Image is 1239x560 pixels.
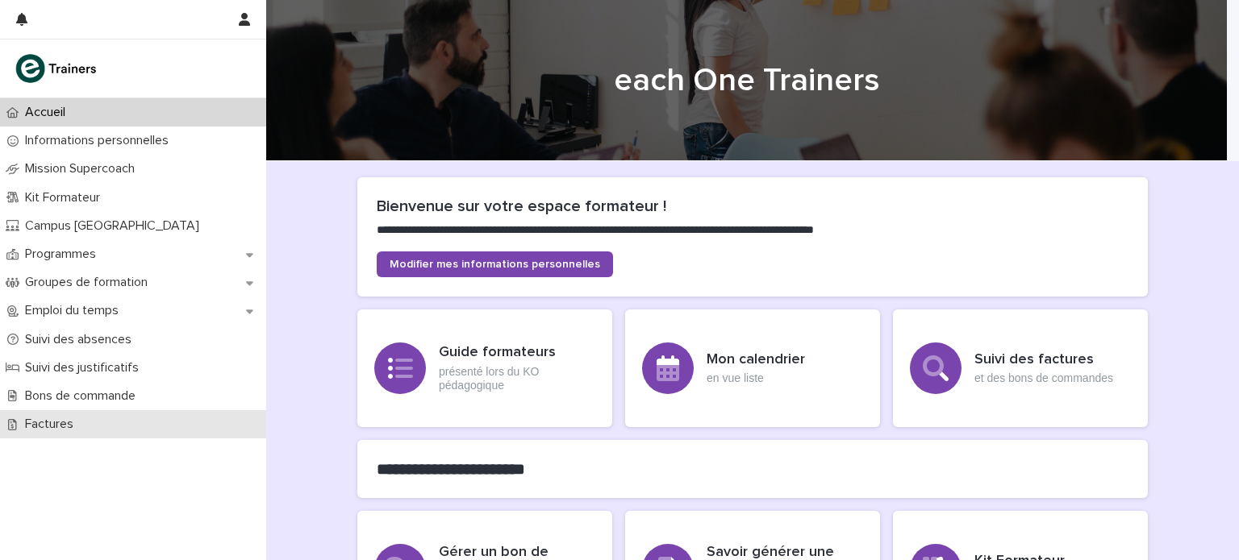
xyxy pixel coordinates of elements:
p: Factures [19,417,86,432]
img: K0CqGN7SDeD6s4JG8KQk [13,52,102,85]
p: Programmes [19,247,109,262]
p: Campus [GEOGRAPHIC_DATA] [19,218,212,234]
p: Mission Supercoach [19,161,148,176]
p: Suivi des absences [19,332,144,347]
h3: Suivi des factures [974,351,1113,369]
h3: Mon calendrier [707,351,805,369]
span: Modifier mes informations personnelles [390,259,600,270]
p: Bons de commande [19,388,148,404]
a: Modifier mes informations personnelles [377,251,613,277]
p: Suivi des justificatifs [19,360,152,375]
p: et des bons de commandes [974,371,1113,385]
p: Emploi du temps [19,303,131,318]
h3: Guide formateurs [439,344,595,362]
p: Accueil [19,105,78,120]
p: Kit Formateur [19,190,113,205]
p: Groupes de formation [19,275,161,290]
p: présenté lors du KO pédagogique [439,365,595,392]
h1: each One Trainers [351,61,1141,100]
h2: Bienvenue sur votre espace formateur ! [377,197,1128,216]
p: en vue liste [707,371,805,385]
a: Guide formateursprésenté lors du KO pédagogique [357,309,612,427]
a: Mon calendrieren vue liste [625,309,880,427]
p: Informations personnelles [19,133,181,148]
a: Suivi des factureset des bons de commandes [893,309,1148,427]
